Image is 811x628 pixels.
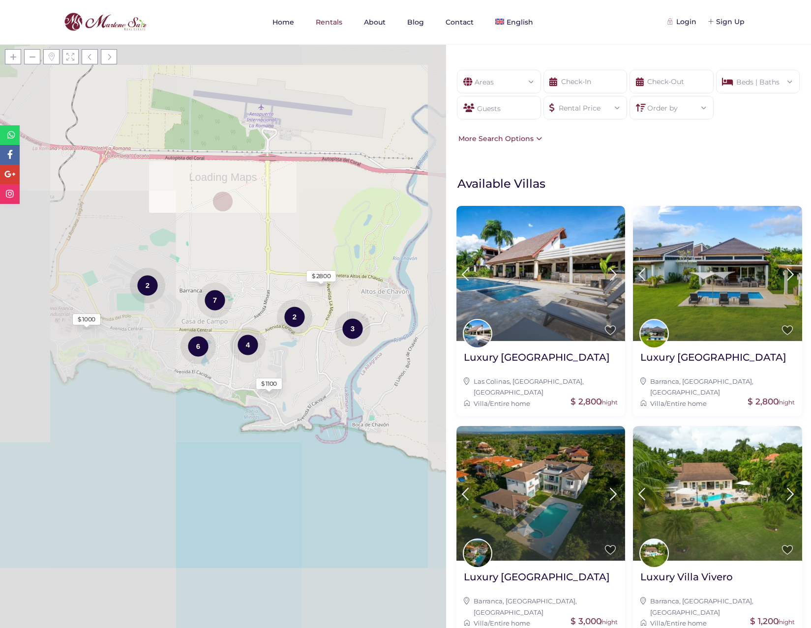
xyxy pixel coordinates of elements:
div: $ 1000 [78,315,95,324]
a: Entire home [666,619,707,627]
a: Villa [474,619,488,627]
a: Luxury [GEOGRAPHIC_DATA] [640,351,786,371]
a: Las Colinas, [GEOGRAPHIC_DATA] [474,377,582,385]
div: $ 1100 [261,379,277,388]
a: Luxury [GEOGRAPHIC_DATA] [464,571,610,591]
div: Guests [457,96,541,119]
div: / [464,398,618,409]
div: , [640,376,795,398]
a: [GEOGRAPHIC_DATA] [474,388,543,396]
h2: Luxury [GEOGRAPHIC_DATA] [640,351,786,364]
a: Villa [650,619,664,627]
div: Areas [465,70,533,87]
img: logo [61,10,149,34]
a: [GEOGRAPHIC_DATA] [650,608,720,616]
img: Luxury Villa Barranca [456,426,626,561]
h2: Luxury [GEOGRAPHIC_DATA] [464,351,610,364]
div: Loading Maps [149,161,297,213]
div: , [640,596,795,618]
div: , [464,376,618,398]
h2: Luxury Villa Vivero [640,571,733,583]
div: Rental Price [551,96,620,114]
div: 2 [277,298,312,335]
a: Villa [650,400,664,407]
a: Entire home [490,400,530,407]
img: Luxury Villa Colinas [456,206,626,341]
a: Villa [474,400,488,407]
span: English [507,18,533,27]
div: 4 [230,326,266,363]
input: Check-Out [630,70,714,93]
div: More Search Options [456,133,542,144]
a: [GEOGRAPHIC_DATA] [650,388,720,396]
div: Beds | Baths [724,70,792,87]
div: $ 2800 [312,272,331,281]
div: Order by [637,96,706,114]
a: Barranca, [GEOGRAPHIC_DATA] [650,597,752,605]
a: Barranca, [GEOGRAPHIC_DATA] [474,597,575,605]
div: Sign Up [709,16,745,27]
img: Luxury Villa Cañas [633,206,802,341]
div: Login [669,16,696,27]
input: Check-In [543,70,628,93]
div: 7 [197,282,233,318]
div: 2 [130,267,165,304]
div: 6 [180,328,216,365]
div: 3 [335,310,370,347]
a: Entire home [490,619,530,627]
a: Entire home [666,400,707,407]
div: / [640,398,795,409]
div: , [464,596,618,618]
h2: Luxury [GEOGRAPHIC_DATA] [464,571,610,583]
a: Barranca, [GEOGRAPHIC_DATA] [650,377,752,385]
img: Luxury Villa Vivero [633,426,802,561]
a: [GEOGRAPHIC_DATA] [474,608,543,616]
a: Luxury Villa Vivero [640,571,733,591]
a: Luxury [GEOGRAPHIC_DATA] [464,351,610,371]
h1: Available Villas [457,176,806,191]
